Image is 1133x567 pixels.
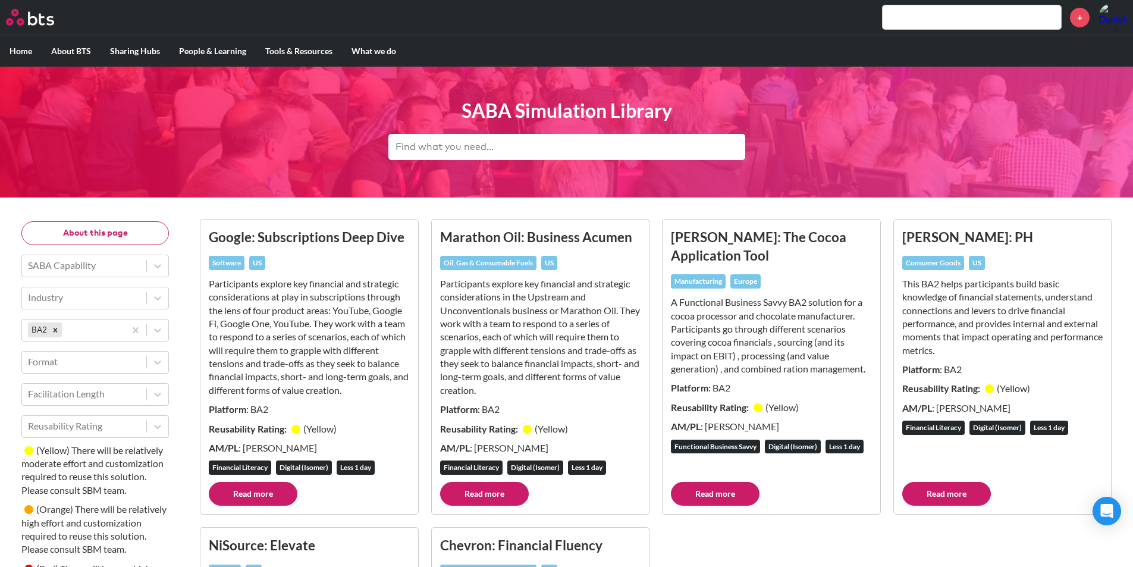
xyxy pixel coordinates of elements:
div: Digital (Isomer) [276,461,332,475]
div: Less 1 day [568,461,606,475]
div: Remove BA2 [49,322,62,337]
label: About BTS [42,36,101,67]
div: Digital (Isomer) [969,421,1025,435]
h3: Marathon Oil: Business Acumen [440,228,641,246]
div: US [249,256,265,270]
div: Consumer Goods [902,256,964,270]
strong: Platform [440,403,478,415]
strong: AM/PL [209,442,238,453]
div: BA2 [28,322,49,337]
small: ( Orange ) [36,503,73,515]
p: : BA2 [440,403,641,416]
p: : [PERSON_NAME] [671,420,872,433]
small: There will be relatively high effort and customization required to reuse this solution. Please co... [21,503,167,555]
h3: [PERSON_NAME]: The Cocoa Application Tool [671,228,872,265]
a: Read more [209,482,297,506]
a: Read more [902,482,991,506]
p: Participants explore key financial and strategic considerations in the Upstream and Unconventiona... [440,277,641,397]
h3: NiSource: Elevate [209,536,410,555]
p: Participants explore key financial and strategic considerations at play in subscriptions through ... [209,277,410,397]
div: Manufacturing [671,274,726,289]
div: Less 1 day [826,440,864,454]
div: Functional Business Savvy [671,440,760,454]
h3: Google: Subscriptions Deep Dive [209,228,410,246]
small: ( Yellow ) [997,383,1030,394]
label: Tools & Resources [256,36,342,67]
a: + [1070,8,1090,27]
strong: AM/PL [440,442,470,453]
strong: Platform [671,382,708,393]
strong: Platform [902,364,940,375]
p: : [PERSON_NAME] [209,441,410,455]
strong: Reusability Rating: [902,383,982,394]
div: Financial Literacy [440,461,503,475]
div: Digital (Isomer) [507,461,563,475]
div: Open Intercom Messenger [1093,497,1121,525]
img: Daniela Trad [1099,3,1127,32]
p: : BA2 [902,363,1103,376]
label: What we do [342,36,406,67]
small: ( Yellow ) [765,402,799,413]
small: ( Yellow ) [36,444,70,456]
div: Oil, Gas & Consumable Fuels [440,256,536,270]
button: About this page [21,221,169,245]
p: : [PERSON_NAME] [440,441,641,455]
div: Financial Literacy [209,461,271,475]
strong: Platform [209,403,246,415]
small: There will be relatively moderate effort and customization required to reuse this solution. Pleas... [21,444,164,496]
p: : BA2 [209,403,410,416]
label: Sharing Hubs [101,36,170,67]
div: US [541,256,557,270]
strong: Reusability Rating: [209,423,288,434]
a: Read more [671,482,759,506]
div: Europe [730,274,761,289]
p: A Functional Business Savvy BA2 solution for a cocoa processor and chocolate manufacturer. Partic... [671,296,872,375]
p: This BA2 helps participants build basic knowledge of financial statements, understand connections... [902,277,1103,357]
strong: AM/PL [902,402,932,413]
div: Less 1 day [1030,421,1068,435]
label: People & Learning [170,36,256,67]
strong: Reusability Rating: [671,402,751,413]
h1: SABA Simulation Library [388,98,745,124]
strong: AM/PL [671,421,701,432]
p: : [PERSON_NAME] [902,402,1103,415]
strong: Reusability Rating: [440,423,520,434]
div: US [969,256,985,270]
h3: Chevron: Financial Fluency [440,536,641,555]
small: ( Yellow ) [535,423,568,434]
h3: [PERSON_NAME]: PH [902,228,1103,246]
div: Less 1 day [337,461,375,475]
div: Digital (Isomer) [765,440,821,454]
div: Financial Literacy [902,421,965,435]
a: Profile [1099,3,1127,32]
div: Software [209,256,244,270]
a: Go home [6,9,76,26]
input: Find what you need... [388,134,745,160]
img: BTS Logo [6,9,54,26]
a: Read more [440,482,529,506]
p: : BA2 [671,381,872,394]
small: ( Yellow ) [303,423,337,434]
